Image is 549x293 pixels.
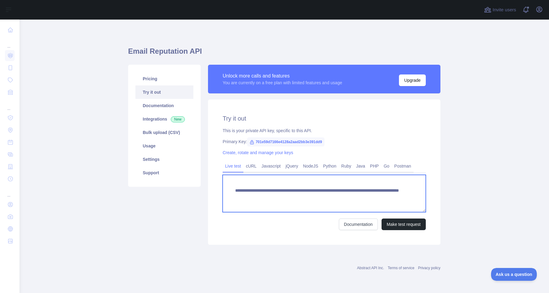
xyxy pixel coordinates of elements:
[135,99,193,112] a: Documentation
[388,266,414,270] a: Terms of service
[5,99,15,111] div: ...
[171,116,185,122] span: New
[135,112,193,126] a: Integrations New
[418,266,440,270] a: Privacy policy
[223,114,426,123] h2: Try it out
[321,161,339,171] a: Python
[483,5,517,15] button: Invite users
[368,161,381,171] a: PHP
[247,137,325,146] span: 701e59d7166e4128a2aad2bb3e391dd9
[223,139,426,145] div: Primary Key:
[135,139,193,153] a: Usage
[493,6,516,13] span: Invite users
[128,46,440,61] h1: Email Reputation API
[283,161,300,171] a: jQuery
[392,161,414,171] a: Postman
[491,268,537,281] iframe: Toggle Customer Support
[135,72,193,85] a: Pricing
[243,161,259,171] a: cURL
[300,161,321,171] a: NodeJS
[339,219,378,230] a: Documentation
[381,161,392,171] a: Go
[354,161,368,171] a: Java
[5,186,15,198] div: ...
[223,161,243,171] a: Live test
[135,126,193,139] a: Bulk upload (CSV)
[382,219,426,230] button: Make test request
[5,37,15,49] div: ...
[135,153,193,166] a: Settings
[223,128,426,134] div: This is your private API key, specific to this API.
[339,161,354,171] a: Ruby
[135,166,193,179] a: Support
[357,266,384,270] a: Abstract API Inc.
[399,74,426,86] button: Upgrade
[223,150,293,155] a: Create, rotate and manage your keys
[135,85,193,99] a: Try it out
[223,72,342,80] div: Unlock more calls and features
[259,161,283,171] a: Javascript
[223,80,342,86] div: You are currently on a free plan with limited features and usage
